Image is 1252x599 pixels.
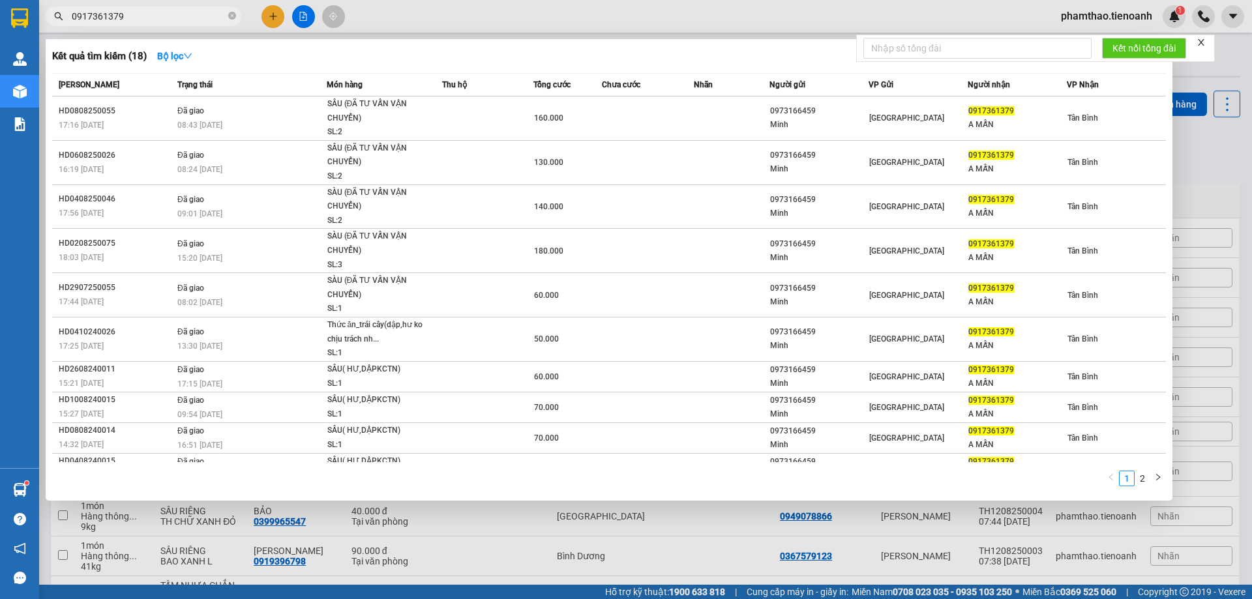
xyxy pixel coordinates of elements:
[14,542,26,555] span: notification
[968,457,1014,466] span: 0917361379
[1067,80,1099,89] span: VP Nhận
[72,9,226,23] input: Tìm tên, số ĐT hoặc mã đơn
[770,438,868,452] div: Minh
[59,379,104,388] span: 15:21 [DATE]
[534,433,559,443] span: 70.000
[534,202,563,211] span: 140.000
[13,117,27,131] img: solution-icon
[968,118,1066,132] div: A MẪN
[59,165,104,174] span: 16:19 [DATE]
[59,424,173,437] div: HD0808240014
[327,125,425,139] div: SL: 2
[968,426,1014,435] span: 0917361379
[327,80,363,89] span: Món hàng
[327,274,425,302] div: SÀU (ĐÃ TƯ VẤN VẬN CHUYỂN)
[54,12,63,21] span: search
[869,403,944,412] span: [GEOGRAPHIC_DATA]
[770,295,868,309] div: Minh
[327,169,425,184] div: SL: 2
[968,284,1014,293] span: 0917361379
[869,291,944,300] span: [GEOGRAPHIC_DATA]
[968,106,1014,115] span: 0917361379
[770,193,868,207] div: 0973166459
[59,281,173,295] div: HD2907250055
[968,327,1014,336] span: 0917361379
[59,149,173,162] div: HD0608250026
[1135,471,1150,486] li: 2
[534,158,563,167] span: 130.000
[13,85,27,98] img: warehouse-icon
[968,407,1066,421] div: A MẪN
[770,162,868,176] div: Minh
[534,334,559,343] span: 50.000
[327,346,425,360] div: SL: 1
[869,80,893,89] span: VP Gửi
[177,165,222,174] span: 08:24 [DATE]
[327,214,425,228] div: SL: 2
[59,409,104,418] span: 15:27 [DATE]
[770,339,868,353] div: Minh
[770,455,868,469] div: 0973166459
[157,51,192,61] strong: Bộ lọc
[327,393,425,407] div: SẦU( HƯ,DẬPKCTN)
[968,151,1014,160] span: 0917361379
[1107,473,1115,481] span: left
[327,438,425,452] div: SL: 1
[968,207,1066,220] div: A MẪN
[183,51,192,61] span: down
[59,237,173,250] div: HD0208250075
[534,113,563,123] span: 160.000
[177,106,204,115] span: Đã giao
[1135,471,1150,486] a: 2
[177,121,222,130] span: 08:43 [DATE]
[968,239,1014,248] span: 0917361379
[869,372,944,381] span: [GEOGRAPHIC_DATA]
[1067,246,1098,256] span: Tân Bình
[177,396,204,405] span: Đã giao
[869,433,944,443] span: [GEOGRAPHIC_DATA]
[59,362,173,376] div: HD2608240011
[327,186,425,214] div: SÀU (ĐÃ TƯ VẤN VẬN CHUYỂN)
[13,52,27,66] img: warehouse-icon
[52,50,147,63] h3: Kết quả tìm kiếm ( 18 )
[869,246,944,256] span: [GEOGRAPHIC_DATA]
[968,195,1014,204] span: 0917361379
[968,396,1014,405] span: 0917361379
[1067,113,1098,123] span: Tân Bình
[1067,291,1098,300] span: Tân Bình
[177,80,213,89] span: Trạng thái
[1067,372,1098,381] span: Tân Bình
[177,195,204,204] span: Đã giao
[177,254,222,263] span: 15:20 [DATE]
[59,192,173,206] div: HD0408250046
[327,318,425,346] div: Thức ăn_trái cây(dập,hư ko chịu trách nh...
[968,339,1066,353] div: A MẪN
[770,407,868,421] div: Minh
[327,97,425,125] div: SẦU (ĐÃ TƯ VẤN VẬN CHUYỂN)
[968,438,1066,452] div: A MẪN
[177,457,204,466] span: Đã giao
[177,327,204,336] span: Đã giao
[770,118,868,132] div: Minh
[59,440,104,449] span: 14:32 [DATE]
[534,403,559,412] span: 70.000
[177,379,222,388] span: 17:15 [DATE]
[177,365,204,374] span: Đã giao
[14,513,26,525] span: question-circle
[770,325,868,339] div: 0973166459
[533,80,571,89] span: Tổng cước
[442,80,467,89] span: Thu hộ
[59,297,104,306] span: 17:44 [DATE]
[1067,202,1098,211] span: Tân Bình
[177,441,222,450] span: 16:51 [DATE]
[968,295,1066,309] div: A MẪN
[228,10,236,23] span: close-circle
[59,121,104,130] span: 17:16 [DATE]
[327,454,425,469] div: SẦU( HƯ,DẬPKCTN)
[1103,471,1119,486] li: Previous Page
[14,572,26,584] span: message
[534,372,559,381] span: 60.000
[13,483,27,497] img: warehouse-icon
[1067,403,1098,412] span: Tân Bình
[327,377,425,391] div: SL: 1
